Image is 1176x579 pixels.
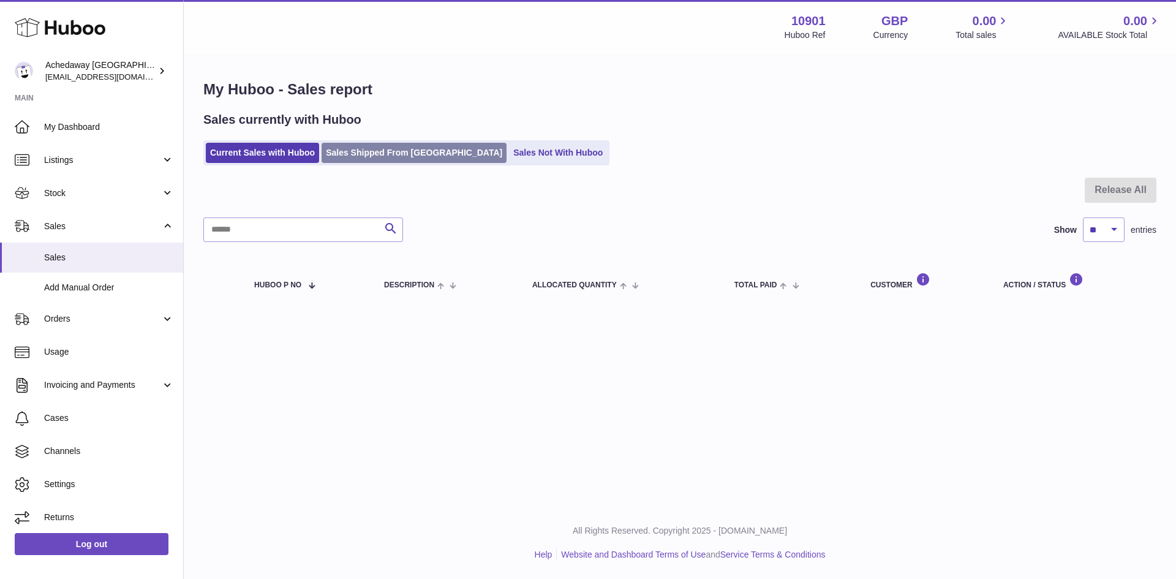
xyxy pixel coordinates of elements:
span: Usage [44,346,174,358]
div: Currency [873,29,908,41]
a: Sales Not With Huboo [509,143,607,163]
div: Huboo Ref [785,29,826,41]
a: 0.00 AVAILABLE Stock Total [1058,13,1161,41]
img: admin@newpb.co.uk [15,62,33,80]
span: Stock [44,187,161,199]
a: Service Terms & Conditions [720,550,826,559]
span: Returns [44,512,174,523]
span: AVAILABLE Stock Total [1058,29,1161,41]
span: [EMAIL_ADDRESS][DOMAIN_NAME] [45,72,180,81]
strong: GBP [881,13,908,29]
span: Description [384,281,434,289]
span: 0.00 [973,13,997,29]
a: Log out [15,533,168,555]
h1: My Huboo - Sales report [203,80,1156,99]
span: ALLOCATED Quantity [532,281,617,289]
strong: 10901 [791,13,826,29]
span: Settings [44,479,174,490]
span: My Dashboard [44,121,174,133]
span: Sales [44,252,174,263]
span: Listings [44,154,161,166]
h2: Sales currently with Huboo [203,112,361,128]
span: Total sales [956,29,1010,41]
span: entries [1131,224,1156,236]
li: and [557,549,825,561]
a: Current Sales with Huboo [206,143,319,163]
span: Orders [44,313,161,325]
span: 0.00 [1123,13,1147,29]
span: Channels [44,445,174,457]
div: Action / Status [1003,273,1144,289]
span: Invoicing and Payments [44,379,161,391]
span: Total paid [734,281,777,289]
span: Add Manual Order [44,282,174,293]
p: All Rights Reserved. Copyright 2025 - [DOMAIN_NAME] [194,525,1166,537]
span: Sales [44,221,161,232]
a: Sales Shipped From [GEOGRAPHIC_DATA] [322,143,507,163]
label: Show [1054,224,1077,236]
a: Help [535,550,552,559]
a: Website and Dashboard Terms of Use [561,550,706,559]
div: Customer [870,273,979,289]
span: Huboo P no [254,281,301,289]
a: 0.00 Total sales [956,13,1010,41]
span: Cases [44,412,174,424]
div: Achedaway [GEOGRAPHIC_DATA] [45,59,156,83]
